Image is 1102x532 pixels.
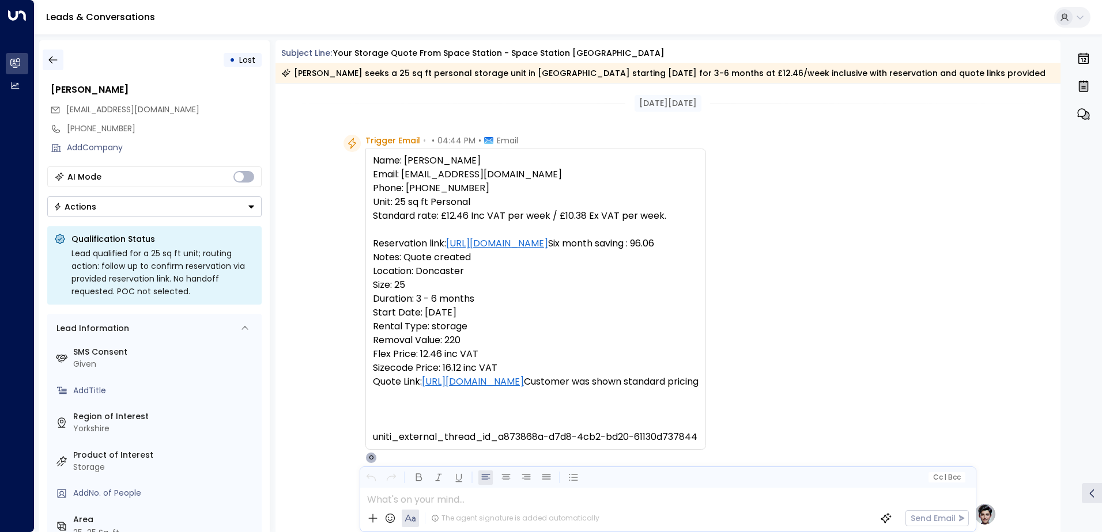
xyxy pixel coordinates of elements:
span: • [423,135,426,146]
button: Actions [47,196,262,217]
button: Cc|Bcc [928,472,965,483]
p: Qualification Status [71,233,255,245]
div: AddCompany [67,142,262,154]
span: | [944,473,946,481]
button: Redo [384,470,398,485]
a: Leads & Conversations [46,10,155,24]
div: Lead qualified for a 25 sq ft unit; routing action: follow up to confirm reservation via provided... [71,247,255,298]
span: • [432,135,435,146]
div: Storage [73,461,257,473]
label: Region of Interest [73,411,257,423]
span: Cc Bcc [933,473,960,481]
div: Your storage quote from Space Station - Space Station [GEOGRAPHIC_DATA] [333,47,665,59]
a: [URL][DOMAIN_NAME] [446,237,548,250]
div: The agent signature is added automatically [431,513,599,523]
span: • [478,135,481,146]
span: 04:44 PM [437,135,475,146]
span: shepplestone@hotmail.co.uk [66,104,199,116]
div: [PERSON_NAME] [51,83,262,97]
div: [DATE][DATE] [635,95,701,112]
div: AddTitle [73,385,257,397]
div: • [229,50,235,70]
div: Yorkshire [73,423,257,435]
div: O [365,452,377,463]
span: [EMAIL_ADDRESS][DOMAIN_NAME] [66,104,199,115]
span: Lost [239,54,255,66]
div: [PERSON_NAME] seeks a 25 sq ft personal storage unit in [GEOGRAPHIC_DATA] starting [DATE] for 3-6... [281,67,1046,79]
div: Actions [54,202,96,212]
label: Area [73,514,257,526]
button: Undo [364,470,378,485]
div: Lead Information [52,322,129,335]
div: Given [73,358,257,370]
div: [PHONE_NUMBER] [67,123,262,135]
a: [URL][DOMAIN_NAME] [422,375,524,389]
div: AddNo. of People [73,487,257,499]
label: Product of Interest [73,449,257,461]
pre: Name: [PERSON_NAME] Email: [EMAIL_ADDRESS][DOMAIN_NAME] Phone: [PHONE_NUMBER] Unit: 25 sq ft Pers... [373,154,699,444]
img: profile-logo.png [973,503,997,526]
div: Button group with a nested menu [47,196,262,217]
div: AI Mode [67,171,101,183]
span: Trigger Email [365,135,420,146]
label: SMS Consent [73,346,257,358]
span: Email [497,135,518,146]
span: Subject Line: [281,47,332,59]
